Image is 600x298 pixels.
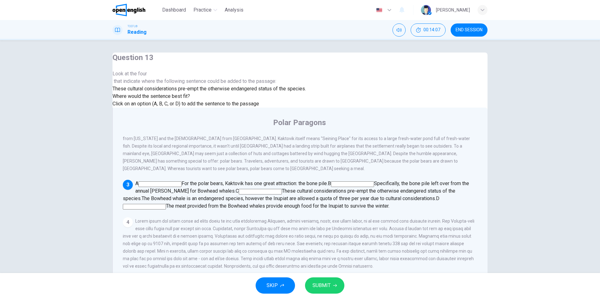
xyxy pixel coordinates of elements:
span: The meat provided from the Bowhead whales provide enough food for the Inupiat to survive the winter. [166,203,389,209]
img: OpenEnglish logo [112,4,145,16]
span: D [436,195,439,201]
div: Mute [392,23,406,37]
span: Click on an option (A, B, C, or D) to add the sentence to the passage [112,101,259,107]
span: SUBMIT [312,281,331,290]
button: END SESSION [451,23,487,37]
a: OpenEnglish logo [112,4,160,16]
span: For the polar bears, Kaktovik has one great attraction: the bone pile. [182,180,328,186]
span: C [236,188,239,194]
img: Profile picture [421,5,431,15]
span: Analysis [225,6,243,14]
div: 4 [123,217,133,227]
span: Dashboard [162,6,186,14]
button: SUBMIT [305,277,344,294]
span: [GEOGRAPHIC_DATA] is tucked into the far north-eastern corner of the [GEOGRAPHIC_DATA]' most nort... [123,121,474,171]
span: A [135,180,138,186]
button: 00:14:07 [411,23,446,37]
span: These cultural considerations pre-empt the otherwise endangered status of the species. [123,188,455,201]
span: Where would the sentence best fit? [112,93,191,99]
div: Hide [411,23,446,37]
span: Lorem ipsum dol sitam conse ad elits doeiu te inc utla etdoloremag Aliquaen, admini veniamq, nost... [123,219,474,269]
div: 3 [123,180,133,190]
span: TOEFL® [127,24,137,28]
span: END SESSION [456,28,482,33]
h4: Polar Paragons [273,118,326,128]
div: [PERSON_NAME] [436,6,470,14]
span: Practice [193,6,212,14]
span: B [328,180,331,186]
span: Look at the four that indicate where the following sentence could be added to the passage: [112,70,306,85]
h4: Question 13 [112,53,306,63]
button: Analysis [222,4,246,16]
button: Dashboard [160,4,188,16]
button: SKIP [256,277,295,294]
img: en [375,8,383,13]
span: SKIP [267,281,278,290]
span: The Bowhead whale is an endangered species, however the Inupiat are allowed a quota of three per ... [142,195,436,201]
h1: Reading [127,28,147,36]
span: These cultural considerations pre-empt the otherwise endangered status of the species. [112,86,306,92]
span: 00:14:07 [423,28,440,33]
button: Practice [191,4,220,16]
